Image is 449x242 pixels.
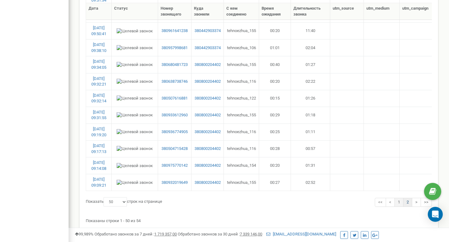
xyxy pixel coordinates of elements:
[194,146,221,152] a: 380800204402
[403,198,412,207] a: 2
[104,197,127,207] select: Показатьстрок на странице
[291,157,331,174] td: 01:31
[117,112,153,118] img: Целевой звонок
[240,232,262,236] u: 7 339 146,00
[266,232,336,236] a: [EMAIL_ADDRESS][DOMAIN_NAME]
[91,42,106,53] a: [DATE] 09:38:10
[259,3,291,20] th: Время ожидания
[375,198,386,207] a: <<
[194,62,221,68] a: 380800204402
[224,123,259,140] td: tehnoezhua_116
[161,180,188,186] a: 380932019649
[194,163,221,169] a: 380800204402
[224,174,259,191] td: tehnoezhua_155
[161,45,188,51] a: 380957998681
[154,232,177,236] u: 1 719 357,00
[117,79,153,85] img: Целевой звонок
[161,95,188,101] a: 380507616881
[224,157,259,174] td: tehnoezhua_154
[194,112,221,118] a: 380800204402
[291,140,331,157] td: 00:57
[224,39,259,56] td: tehnoezhua_106
[161,79,188,85] a: 380638738746
[259,39,291,56] td: 01:01
[112,3,158,20] th: Статус
[161,146,188,152] a: 380504715428
[194,180,221,186] a: 380800204402
[117,45,153,51] img: Целевой звонок
[75,232,94,236] span: 99,989%
[194,28,221,34] a: 380442903374
[259,22,291,39] td: 00:20
[117,62,153,68] img: Целевой звонок
[330,3,364,20] th: utm_source
[291,56,331,73] td: 01:27
[428,207,443,222] div: Open Intercom Messenger
[161,62,188,68] a: 380680481723
[161,129,188,135] a: 380936774905
[394,198,403,207] a: 1
[86,216,432,224] div: Показаны строки 1 - 50 из 54
[291,107,331,123] td: 01:18
[161,112,188,118] a: 380933612960
[161,163,188,169] a: 380975770142
[259,123,291,140] td: 00:25
[259,90,291,107] td: 00:15
[194,45,221,51] a: 380442903374
[259,174,291,191] td: 00:27
[194,95,221,101] a: 380800204402
[94,232,177,236] span: Обработано звонков за 7 дней :
[421,198,432,207] a: >>
[224,107,259,123] td: tehnoezhua_155
[194,129,221,135] a: 380800204402
[91,143,106,154] a: [DATE] 09:17:13
[291,73,331,90] td: 02:22
[412,198,421,207] a: >
[224,73,259,90] td: tehnoezhua_116
[91,59,106,70] a: [DATE] 09:34:05
[259,140,291,157] td: 00:28
[224,22,259,39] td: tehnoezhua_155
[191,3,224,20] th: Куда звонили
[91,93,106,104] a: [DATE] 09:32:14
[91,110,106,120] a: [DATE] 09:31:55
[386,198,395,207] a: <
[117,163,153,169] img: Целевой звонок
[86,3,112,20] th: Дата
[117,95,153,101] img: Целевой звонок
[158,3,191,20] th: Номер звонящего
[117,180,153,186] img: Целевой звонок
[91,127,106,137] a: [DATE] 09:19:20
[259,73,291,90] td: 00:20
[91,76,106,87] a: [DATE] 09:32:21
[178,232,262,236] span: Обработано звонков за 30 дней :
[224,3,259,20] th: С кем соединено
[117,146,153,152] img: Целевой звонок
[259,157,291,174] td: 00:20
[224,140,259,157] td: tehnoezhua_116
[91,160,106,171] a: [DATE] 09:14:08
[86,197,162,207] label: Показать строк на странице
[117,129,153,135] img: Целевой звонок
[291,39,331,56] td: 02:04
[291,3,331,20] th: Длительность звонка
[224,56,259,73] td: tehnoezhua_155
[91,177,106,188] a: [DATE] 09:09:21
[91,26,106,36] a: [DATE] 09:50:41
[291,22,331,39] td: 11:40
[400,3,439,20] th: utm_campaign
[364,3,400,20] th: utm_medium
[291,90,331,107] td: 01:26
[259,56,291,73] td: 00:40
[161,28,188,34] a: 380961641238
[291,174,331,191] td: 02:52
[259,107,291,123] td: 00:29
[117,28,153,34] img: Целевой звонок
[291,123,331,140] td: 01:11
[194,79,221,85] a: 380800204402
[224,90,259,107] td: tehnoezhua_122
